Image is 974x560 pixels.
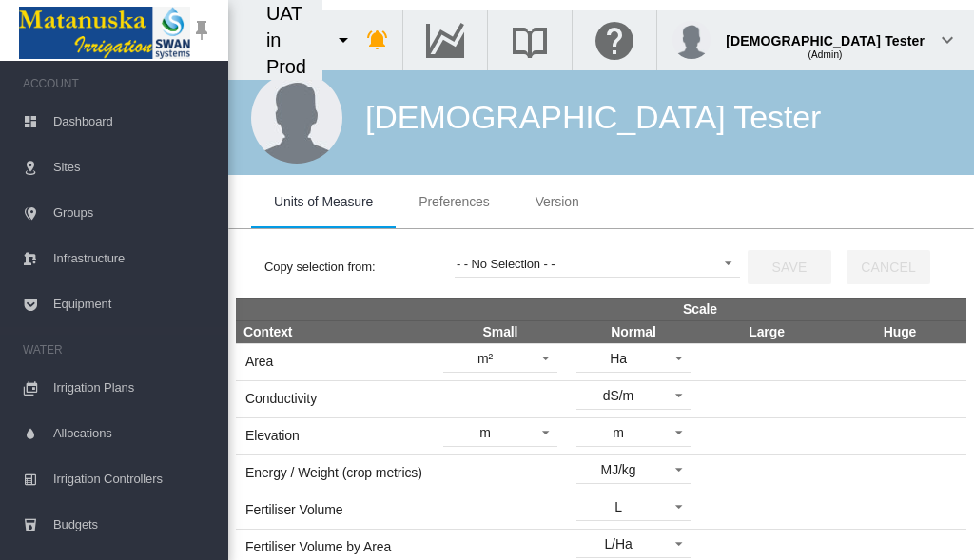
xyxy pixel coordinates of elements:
[274,194,373,209] span: Units of Measure
[53,411,213,456] span: Allocations
[936,29,959,51] md-icon: icon-chevron-down
[419,194,489,209] span: Preferences
[672,21,711,59] img: profile.jpg
[359,21,397,59] button: icon-bell-ring
[847,250,930,284] button: Cancel
[53,236,213,281] span: Infrastructure
[324,21,362,59] button: icon-menu-down
[236,417,434,454] td: Elevation
[19,7,190,59] img: Matanuska_LOGO.png
[604,536,632,551] div: L/Ha
[610,351,627,366] div: Ha
[422,29,468,51] md-icon: Go to the Data Hub
[53,145,213,190] span: Sites
[53,281,213,327] span: Equipment
[434,320,567,343] th: Small
[567,320,700,343] th: Normal
[236,320,434,343] th: Context
[748,250,831,284] button: Save
[236,380,434,417] td: Conductivity
[53,365,213,411] span: Irrigation Plans
[613,425,624,440] div: m
[236,492,434,529] td: Fertiliser Volume
[457,257,555,271] div: - - No Selection - -
[365,95,821,141] div: [DEMOGRAPHIC_DATA] Tester
[614,499,622,514] div: L
[479,425,491,440] div: m
[700,320,833,343] th: Large
[53,456,213,502] span: Irrigation Controllers
[833,320,966,343] th: Huge
[477,351,493,366] div: m²
[264,259,455,276] label: Copy selection from:
[536,194,579,209] span: Version
[657,10,974,70] button: [DEMOGRAPHIC_DATA] Tester (Admin) icon-chevron-down
[53,502,213,548] span: Budgets
[603,388,633,403] div: dS/m
[808,49,843,60] span: (Admin)
[434,298,966,320] th: Scale
[23,68,213,99] span: ACCOUNT
[507,29,553,51] md-icon: Search the knowledge base
[53,99,213,145] span: Dashboard
[251,72,342,164] img: male.jpg
[236,343,434,380] td: Area
[592,29,637,51] md-icon: Click here for help
[601,462,636,477] div: MJ/kg
[366,29,389,51] md-icon: icon-bell-ring
[726,24,925,43] div: [DEMOGRAPHIC_DATA] Tester
[53,190,213,236] span: Groups
[23,335,213,365] span: WATER
[236,454,434,492] td: Energy / Weight (crop metrics)
[332,29,355,51] md-icon: icon-menu-down
[190,19,213,42] md-icon: icon-pin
